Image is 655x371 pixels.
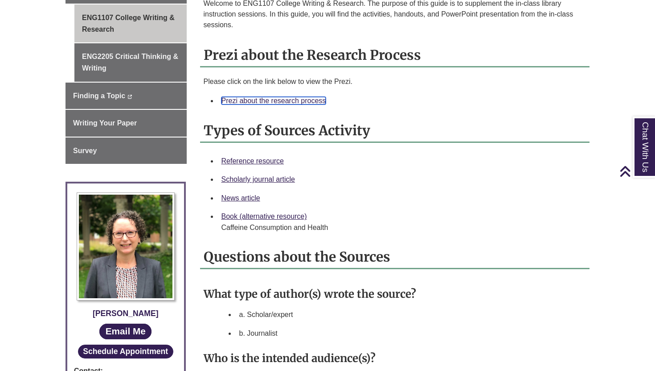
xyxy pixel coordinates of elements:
a: Reference resource [221,157,284,165]
i: This link opens in a new window [127,95,132,99]
span: Survey [73,147,97,154]
h2: Questions about the Sources [200,246,590,269]
li: a. Scholar/expert [236,305,586,324]
h2: Types of Sources Activity [200,119,590,143]
a: Finding a Topic [65,83,187,109]
a: Survey [65,138,187,164]
span: Writing Your Paper [73,119,137,127]
div: [PERSON_NAME] [74,307,177,320]
button: Schedule Appointment [78,345,173,358]
a: Prezi about the research process [221,97,326,104]
h2: Prezi about the Research Process [200,44,590,67]
a: Book (alternative resource) [221,213,307,220]
a: Email Me [99,324,151,339]
div: Caffeine Consumption and Health [221,222,583,233]
a: ENG2205 Critical Thinking & Writing [74,43,187,81]
p: Please click on the link below to view the Prezi. [204,76,586,87]
strong: What type of author(s) wrote the source? [204,287,416,301]
a: Writing Your Paper [65,110,187,137]
img: Profile Photo [77,192,175,300]
li: b. Journalist [236,324,586,343]
strong: Who is the intended audience(s)? [204,351,376,365]
span: Finding a Topic [73,92,125,100]
a: Back to Top [619,165,653,177]
a: News article [221,194,260,202]
a: Profile Photo [PERSON_NAME] [74,192,177,320]
a: Scholarly journal article [221,175,295,183]
a: ENG1107 College Writing & Research [74,4,187,42]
